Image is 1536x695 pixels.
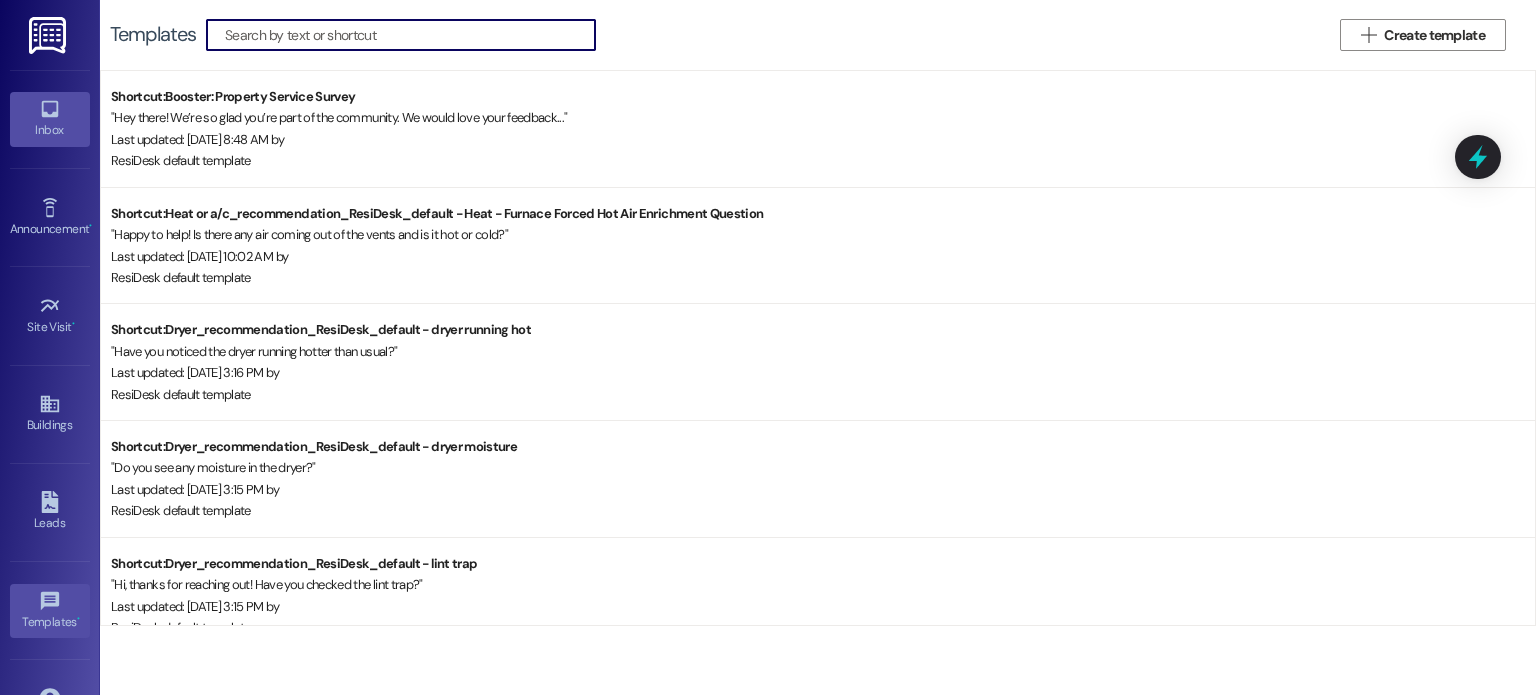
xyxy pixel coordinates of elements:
div: Last updated: [DATE] 10:02 AM by [111,246,1535,267]
div: " Have you noticed the dryer running hotter than usual? " [111,341,1535,362]
a: Buildings [10,387,90,441]
a: Site Visit • [10,289,90,343]
button: Create template [1340,19,1506,51]
span: ResiDesk default template [111,502,251,519]
a: Inbox [10,92,90,146]
span: • [77,612,80,626]
div: Last updated: [DATE] 3:16 PM by [111,362,1535,383]
div: " Hey there! We’re so glad you’re part of the community. We would love your feedback... " [111,107,1535,128]
span: ResiDesk default template [111,619,251,636]
a: Leads [10,485,90,539]
div: Shortcut: Dryer_recommendation_ResiDesk_default - lint trap [111,553,1535,574]
i:  [1361,27,1376,43]
div: " Do you see any moisture in the dryer? " [111,457,1535,478]
div: Last updated: [DATE] 3:15 PM by [111,596,1535,617]
input: Search by text or shortcut [225,21,595,49]
span: ResiDesk default template [111,386,251,403]
div: Last updated: [DATE] 8:48 AM by [111,129,1535,150]
span: • [72,317,75,331]
div: Shortcut: Heat or a/c_recommendation_ResiDesk_default - Heat - Furnace Forced Hot Air Enrichment ... [111,203,1535,224]
span: ResiDesk default template [111,269,251,286]
a: Templates • [10,584,90,638]
div: " Happy to help! Is there any air coming out of the vents and is it hot or cold? " [111,224,1535,245]
div: Shortcut: Booster: Property Service Survey [111,86,1535,107]
div: Last updated: [DATE] 3:15 PM by [111,479,1535,500]
div: Shortcut: Dryer_recommendation_ResiDesk_default - dryer moisture [111,436,1535,457]
span: • [89,219,92,233]
span: Create template [1384,25,1485,46]
div: " Hi, thanks for reaching out! Have you checked the lint trap? " [111,574,1535,595]
img: ResiDesk Logo [29,17,70,54]
div: Templates [110,24,196,45]
span: ResiDesk default template [111,152,251,169]
div: Shortcut: Dryer_recommendation_ResiDesk_default - dryer running hot [111,319,1535,340]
